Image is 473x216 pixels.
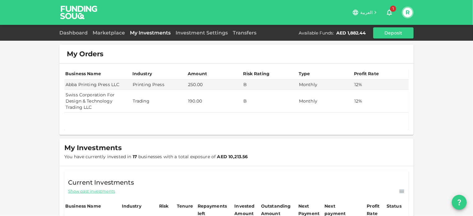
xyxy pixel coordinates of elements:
[122,202,141,210] div: Industry
[452,195,467,210] button: question
[360,10,373,15] span: العربية
[65,202,101,210] div: Business Name
[336,30,366,36] div: AED 1,882.44
[64,154,248,159] span: You have currently invested in businesses with a total exposure of
[159,202,172,210] div: Risk
[127,30,173,36] a: My Investments
[131,80,187,90] td: Printing Press
[387,202,402,210] div: Status
[177,202,193,210] div: Tenure
[131,90,187,113] td: Trading
[68,188,115,194] span: Show past investments
[64,90,131,113] td: Swiss Corporation For Design & Technology Trading LLC
[67,50,103,58] span: My Orders
[187,80,242,90] td: 250.00
[132,70,152,77] div: Industry
[242,80,298,90] td: B
[353,80,409,90] td: 12%
[299,70,311,77] div: Type
[59,30,90,36] a: Dashboard
[64,80,131,90] td: Abba Printing Press LLC
[242,90,298,113] td: B
[65,70,101,77] div: Business Name
[298,80,353,90] td: Monthly
[390,6,396,12] span: 1
[133,154,137,159] strong: 17
[298,90,353,113] td: Monthly
[188,70,207,77] div: Amount
[243,70,270,77] div: Risk Rating
[64,144,122,152] span: My Investments
[299,30,334,36] div: Available Funds :
[403,8,412,17] button: R
[354,70,379,77] div: Profit Rate
[173,30,230,36] a: Investment Settings
[90,30,127,36] a: Marketplace
[383,6,396,19] button: 1
[373,27,414,39] button: Deposit
[187,90,242,113] td: 190.00
[217,154,248,159] strong: AED 10,213.56
[68,177,134,187] span: Current Investments
[230,30,259,36] a: Transfers
[353,90,409,113] td: 12%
